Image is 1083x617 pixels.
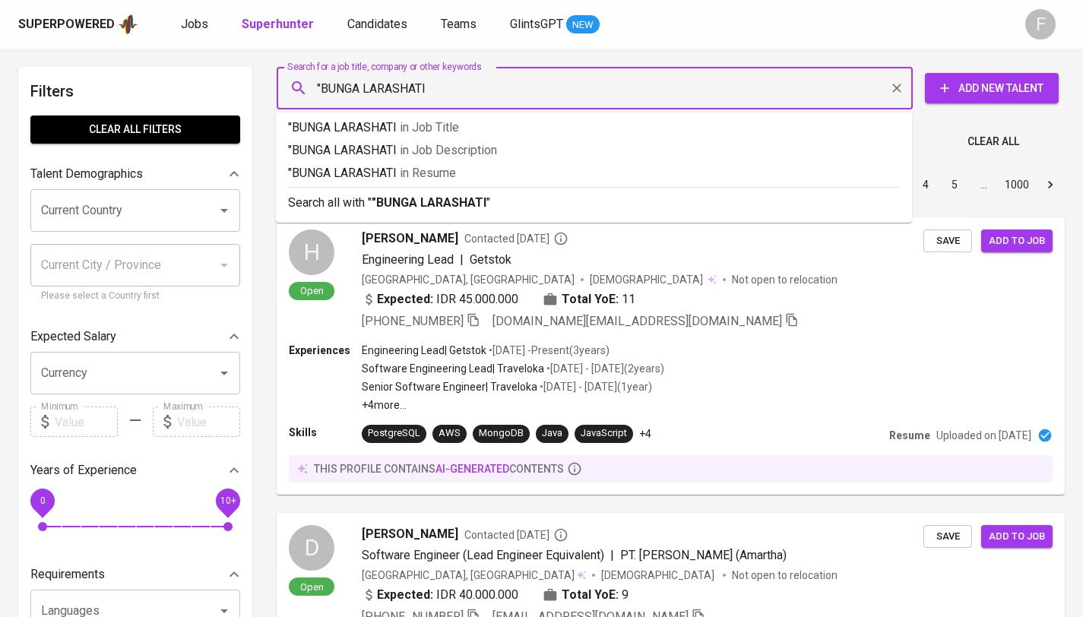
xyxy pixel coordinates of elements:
[971,177,996,192] div: …
[537,379,652,394] p: • [DATE] - [DATE] ( 1 year )
[214,362,235,384] button: Open
[30,159,240,189] div: Talent Demographics
[362,272,575,287] div: [GEOGRAPHIC_DATA], [GEOGRAPHIC_DATA]
[289,425,362,440] p: Skills
[562,290,619,308] b: Total YoE:
[30,115,240,144] button: Clear All filters
[362,525,458,543] span: [PERSON_NAME]
[510,15,600,34] a: GlintsGPT NEW
[601,568,717,583] span: [DEMOGRAPHIC_DATA]
[55,407,118,437] input: Value
[544,361,664,376] p: • [DATE] - [DATE] ( 2 years )
[566,17,600,33] span: NEW
[889,428,930,443] p: Resume
[492,314,782,328] span: [DOMAIN_NAME][EMAIL_ADDRESS][DOMAIN_NAME]
[542,426,562,441] div: Java
[362,379,537,394] p: Senior Software Engineer | Traveloka
[362,252,454,267] span: Engineering Lead
[362,548,604,562] span: Software Engineer (Lead Engineer Equivalent)
[220,495,236,506] span: 10+
[362,290,518,308] div: IDR 45.000.000
[562,586,619,604] b: Total YoE:
[1038,172,1062,197] button: Go to next page
[277,217,1065,495] a: HOpen[PERSON_NAME]Contacted [DATE]Engineering Lead|Getstok[GEOGRAPHIC_DATA], [GEOGRAPHIC_DATA][DE...
[400,143,497,157] span: in Job Description
[620,548,787,562] span: PT. [PERSON_NAME] (Amartha)
[30,455,240,486] div: Years of Experience
[30,79,240,103] h6: Filters
[961,128,1025,156] button: Clear All
[464,231,568,246] span: Contacted [DATE]
[30,165,143,183] p: Talent Demographics
[372,195,486,210] b: "BUNGA LARASHATI
[40,495,45,506] span: 0
[362,343,486,358] p: Engineering Lead | Getstok
[989,528,1045,546] span: Add to job
[967,132,1019,151] span: Clear All
[942,172,967,197] button: Go to page 5
[622,586,629,604] span: 9
[368,426,420,441] div: PostgreSQL
[622,290,635,308] span: 11
[288,194,900,212] p: Search all with " "
[41,289,230,304] p: Please select a Country first
[590,272,705,287] span: [DEMOGRAPHIC_DATA]
[400,120,459,134] span: in Job Title
[923,525,972,549] button: Save
[314,461,564,476] p: this profile contains contents
[181,17,208,31] span: Jobs
[214,200,235,221] button: Open
[931,528,964,546] span: Save
[289,229,334,275] div: H
[294,581,330,593] span: Open
[362,568,586,583] div: [GEOGRAPHIC_DATA], [GEOGRAPHIC_DATA]
[639,426,651,441] p: +4
[981,525,1053,549] button: Add to job
[886,78,907,99] button: Clear
[347,17,407,31] span: Candidates
[923,229,972,253] button: Save
[30,327,116,346] p: Expected Salary
[796,172,1065,197] nav: pagination navigation
[553,231,568,246] svg: By Batam recruiter
[289,343,362,358] p: Experiences
[177,407,240,437] input: Value
[288,141,900,160] p: "BUNGA LARASHATI
[30,461,137,479] p: Years of Experience
[43,120,228,139] span: Clear All filters
[931,233,964,250] span: Save
[30,321,240,352] div: Expected Salary
[732,272,838,287] p: Not open to relocation
[581,426,627,441] div: JavaScript
[294,284,330,297] span: Open
[479,426,524,441] div: MongoDB
[510,17,563,31] span: GlintsGPT
[981,229,1053,253] button: Add to job
[441,15,480,34] a: Teams
[362,586,518,604] div: IDR 40.000.000
[377,586,433,604] b: Expected:
[289,525,334,571] div: D
[914,172,938,197] button: Go to page 4
[288,119,900,137] p: "BUNGA LARASHATI
[1025,9,1056,40] div: F
[288,164,900,182] p: "BUNGA LARASHATI
[242,15,317,34] a: Superhunter
[435,463,509,475] span: AI-generated
[460,251,464,269] span: |
[439,426,461,441] div: AWS
[181,15,211,34] a: Jobs
[470,252,511,267] span: Getstok
[1000,172,1034,197] button: Go to page 1000
[362,397,664,413] p: +4 more ...
[486,343,610,358] p: • [DATE] - Present ( 3 years )
[18,16,115,33] div: Superpowered
[937,79,1047,98] span: Add New Talent
[989,233,1045,250] span: Add to job
[30,559,240,590] div: Requirements
[610,546,614,565] span: |
[362,229,458,248] span: [PERSON_NAME]
[400,166,456,180] span: in Resume
[441,17,477,31] span: Teams
[553,527,568,543] svg: By Batam recruiter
